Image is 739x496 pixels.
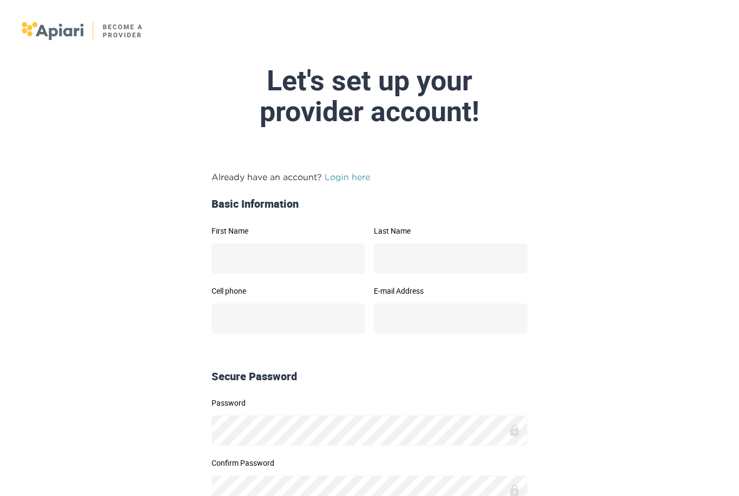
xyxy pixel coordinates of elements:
a: Login here [325,172,370,182]
p: Already have an account? [212,170,527,183]
label: Password [212,399,527,407]
div: Secure Password [207,369,532,385]
div: Let's set up your provider account! [114,65,625,127]
label: First Name [212,227,365,235]
label: Confirm Password [212,459,527,467]
img: logo [22,22,143,40]
label: Cell phone [212,287,365,295]
div: Basic Information [207,196,532,212]
label: Last Name [374,227,527,235]
label: E-mail Address [374,287,527,295]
